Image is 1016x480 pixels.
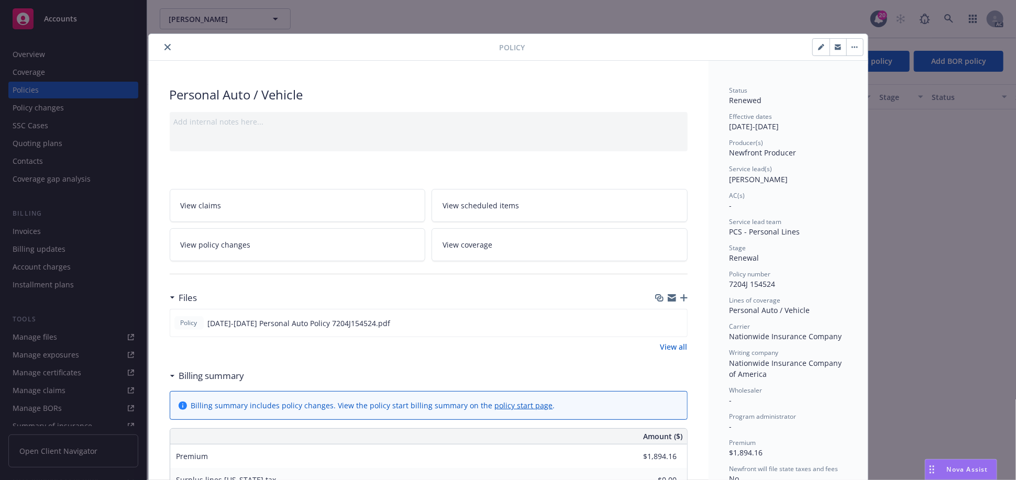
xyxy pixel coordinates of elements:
button: download file [657,318,665,329]
span: PCS - Personal Lines [730,227,800,237]
span: - [730,421,732,431]
span: [DATE]-[DATE] Personal Auto Policy 7204J154524.pdf [208,318,391,329]
div: Personal Auto / Vehicle [170,86,688,104]
span: [PERSON_NAME] [730,174,788,184]
a: policy start page [495,400,553,410]
span: Newfront Producer [730,148,797,158]
span: Newfront will file state taxes and fees [730,464,838,473]
span: View coverage [443,239,492,250]
span: Nationwide Insurance Company of America [730,358,844,379]
div: [DATE] - [DATE] [730,112,847,132]
span: Nationwide Insurance Company [730,331,842,341]
span: 7204J 154524 [730,279,776,289]
span: Policy [179,318,200,328]
span: Producer(s) [730,138,764,147]
a: View all [660,341,688,352]
span: Personal Auto / Vehicle [730,305,810,315]
span: View claims [181,200,222,211]
input: 0.00 [615,449,683,464]
span: Premium [730,438,756,447]
span: Service lead team [730,217,782,226]
div: Billing summary includes policy changes. View the policy start billing summary on the . [191,400,555,411]
span: Program administrator [730,412,797,421]
div: Add internal notes here... [174,116,683,127]
a: View coverage [432,228,688,261]
a: View policy changes [170,228,426,261]
span: Lines of coverage [730,296,781,305]
button: close [161,41,174,53]
span: Policy [500,42,525,53]
span: Nova Assist [947,465,988,474]
button: preview file [673,318,683,329]
span: Status [730,86,748,95]
span: Effective dates [730,112,772,121]
h3: Files [179,291,197,305]
a: View claims [170,189,426,222]
span: Premium [176,451,208,461]
span: $1,894.16 [730,448,763,457]
span: Policy number [730,270,771,278]
a: View scheduled items [432,189,688,222]
button: Nova Assist [925,459,997,480]
span: AC(s) [730,191,745,200]
span: Writing company [730,348,779,357]
span: Renewed [730,95,762,105]
span: Carrier [730,322,750,331]
div: Drag to move [925,460,938,479]
span: Renewal [730,253,759,263]
span: - [730,395,732,405]
div: Billing summary [170,369,245,383]
span: View policy changes [181,239,251,250]
span: Service lead(s) [730,164,772,173]
span: Stage [730,243,746,252]
span: Wholesaler [730,386,763,395]
h3: Billing summary [179,369,245,383]
span: Amount ($) [644,431,683,442]
span: - [730,200,732,210]
span: View scheduled items [443,200,519,211]
div: Files [170,291,197,305]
